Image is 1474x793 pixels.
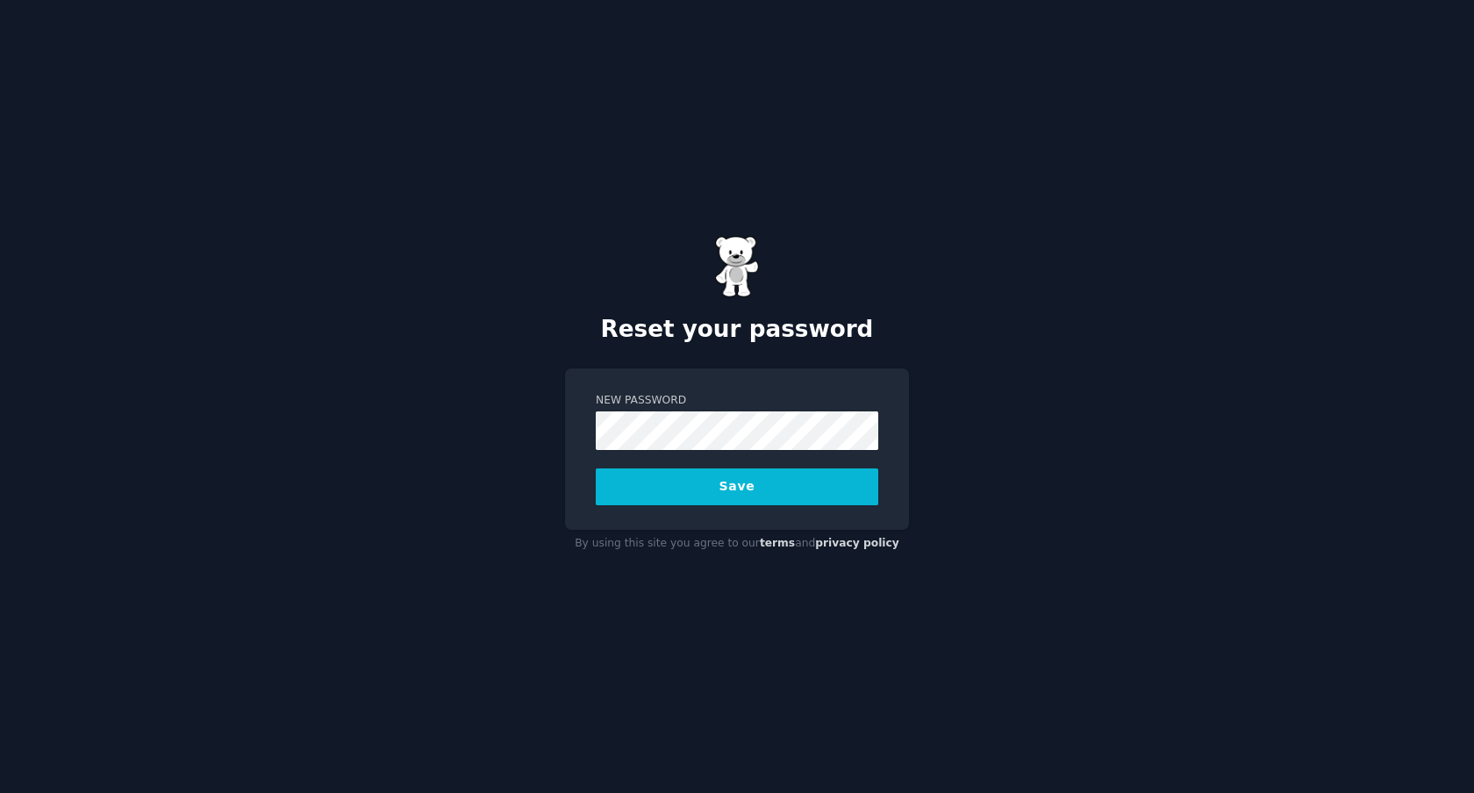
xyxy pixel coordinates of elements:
div: By using this site you agree to our and [565,530,909,558]
a: privacy policy [815,537,899,549]
a: terms [760,537,795,549]
img: Gummy Bear [715,236,759,297]
h2: Reset your password [565,316,909,344]
button: Save [596,468,878,505]
label: New Password [596,393,878,409]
